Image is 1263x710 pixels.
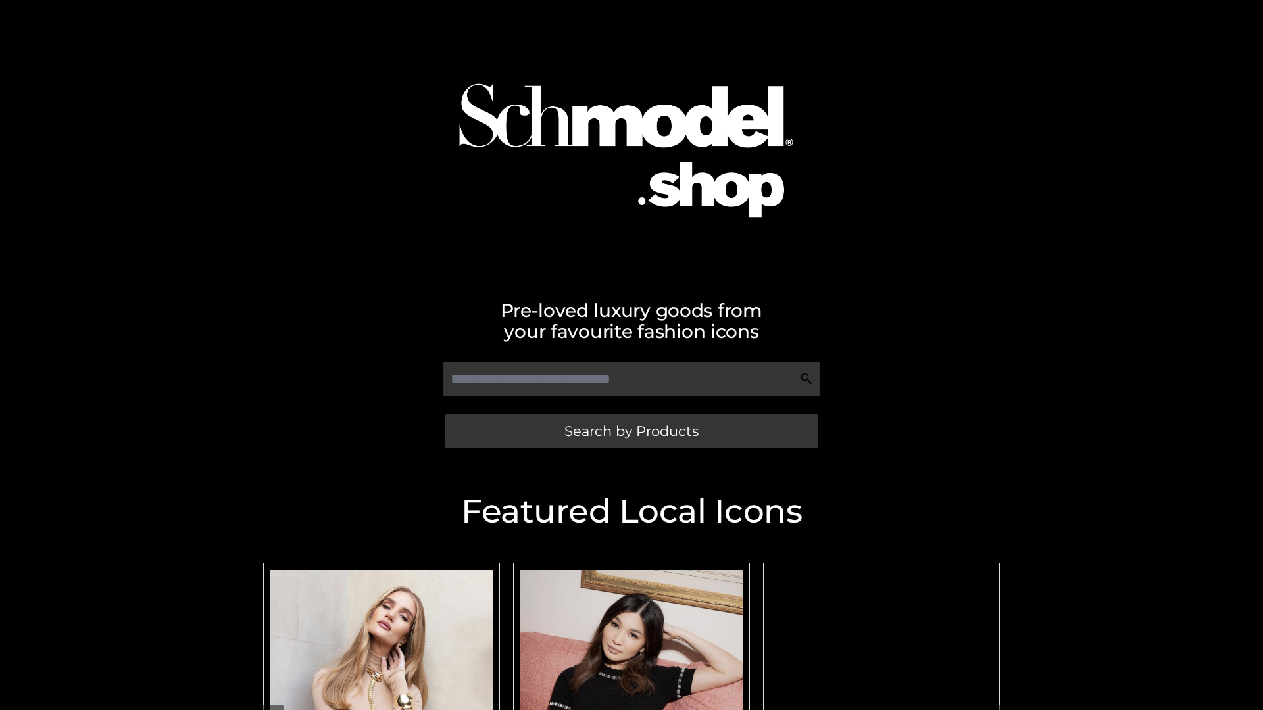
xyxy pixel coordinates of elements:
[564,424,699,438] span: Search by Products
[257,495,1006,528] h2: Featured Local Icons​
[445,414,818,448] a: Search by Products
[800,372,813,385] img: Search Icon
[257,300,1006,342] h2: Pre-loved luxury goods from your favourite fashion icons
